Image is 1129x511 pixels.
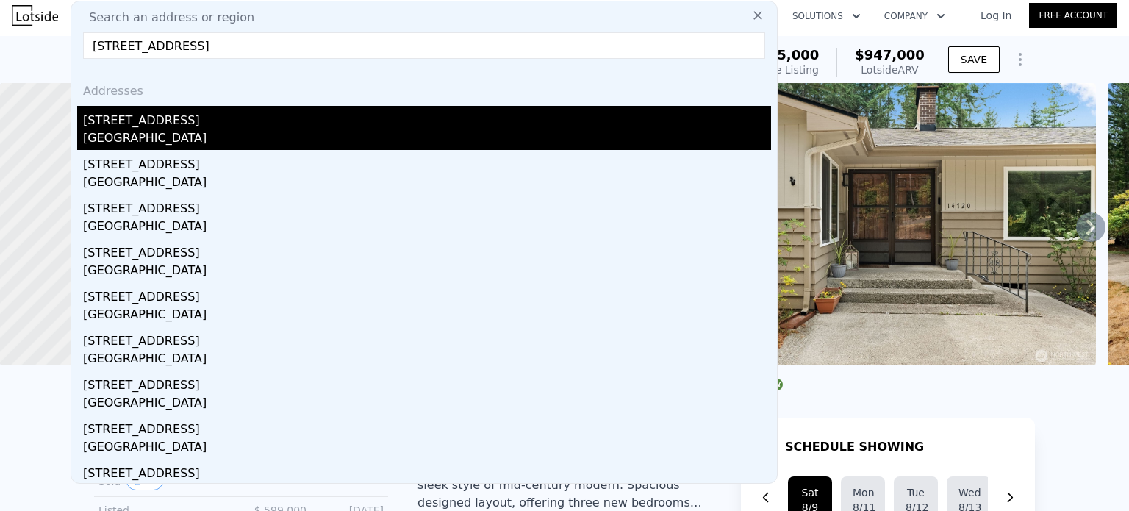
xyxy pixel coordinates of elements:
[963,8,1029,23] a: Log In
[83,32,765,59] input: Enter an address, city, region, neighborhood or zip code
[83,194,771,218] div: [STREET_ADDRESS]
[83,482,771,503] div: [GEOGRAPHIC_DATA]
[83,282,771,306] div: [STREET_ADDRESS]
[673,83,1096,365] img: Sale: 167394324 Parcel: 100619560
[785,438,924,456] h1: SCHEDULE SHOWING
[750,47,820,62] span: $695,000
[1029,3,1117,28] a: Free Account
[872,3,957,29] button: Company
[855,47,925,62] span: $947,000
[83,415,771,438] div: [STREET_ADDRESS]
[83,326,771,350] div: [STREET_ADDRESS]
[83,459,771,482] div: [STREET_ADDRESS]
[958,485,979,500] div: Wed
[750,64,819,76] span: Active Listing
[948,46,1000,73] button: SAVE
[83,371,771,394] div: [STREET_ADDRESS]
[83,238,771,262] div: [STREET_ADDRESS]
[77,71,771,106] div: Addresses
[12,5,58,26] img: Lotside
[83,394,771,415] div: [GEOGRAPHIC_DATA]
[77,9,254,26] span: Search an address or region
[781,3,872,29] button: Solutions
[853,485,873,500] div: Mon
[1006,45,1035,74] button: Show Options
[800,485,820,500] div: Sat
[83,350,771,371] div: [GEOGRAPHIC_DATA]
[83,438,771,459] div: [GEOGRAPHIC_DATA]
[83,174,771,194] div: [GEOGRAPHIC_DATA]
[855,62,925,77] div: Lotside ARV
[83,129,771,150] div: [GEOGRAPHIC_DATA]
[83,262,771,282] div: [GEOGRAPHIC_DATA]
[906,485,926,500] div: Tue
[83,106,771,129] div: [STREET_ADDRESS]
[83,150,771,174] div: [STREET_ADDRESS]
[83,306,771,326] div: [GEOGRAPHIC_DATA]
[83,218,771,238] div: [GEOGRAPHIC_DATA]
